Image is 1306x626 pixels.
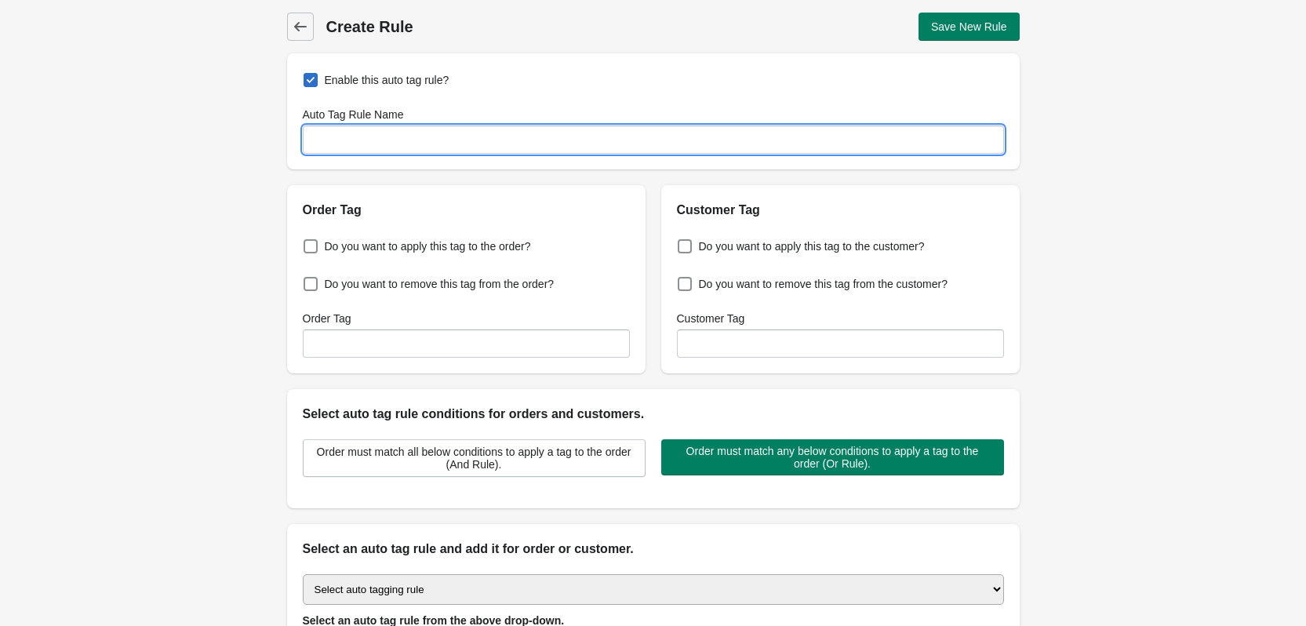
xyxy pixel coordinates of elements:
[919,13,1020,41] button: Save New Rule
[661,439,1004,475] button: Order must match any below conditions to apply a tag to the order (Or Rule).
[325,72,449,88] span: Enable this auto tag rule?
[325,276,555,292] span: Do you want to remove this tag from the order?
[326,16,653,38] h1: Create Rule
[303,311,351,326] label: Order Tag
[699,276,948,292] span: Do you want to remove this tag from the customer?
[699,238,925,254] span: Do you want to apply this tag to the customer?
[674,445,991,470] span: Order must match any below conditions to apply a tag to the order (Or Rule).
[931,20,1007,33] span: Save New Rule
[677,201,1004,220] h2: Customer Tag
[303,107,404,122] label: Auto Tag Rule Name
[303,201,630,220] h2: Order Tag
[303,540,1004,559] h2: Select an auto tag rule and add it for order or customer.
[325,238,531,254] span: Do you want to apply this tag to the order?
[303,405,1004,424] h2: Select auto tag rule conditions for orders and customers.
[316,446,632,471] span: Order must match all below conditions to apply a tag to the order (And Rule).
[677,311,745,326] label: Customer Tag
[303,439,646,477] button: Order must match all below conditions to apply a tag to the order (And Rule).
